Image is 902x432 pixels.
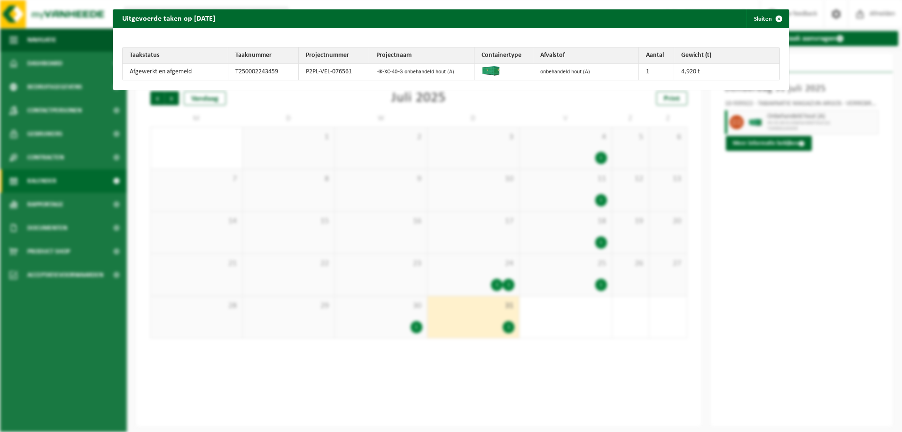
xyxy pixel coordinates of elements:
td: Afgewerkt en afgemeld [123,64,228,80]
th: Afvalstof [533,47,639,64]
th: Taaknummer [228,47,299,64]
td: 1 [639,64,674,80]
th: Taakstatus [123,47,228,64]
td: 4,920 t [674,64,780,80]
h2: Uitgevoerde taken op [DATE] [113,9,225,27]
td: T250002243459 [228,64,299,80]
th: Projectnummer [299,47,369,64]
th: Gewicht (t) [674,47,780,64]
td: P2PL-VEL-076561 [299,64,369,80]
button: Sluiten [746,9,788,28]
th: Projectnaam [369,47,475,64]
td: onbehandeld hout (A) [533,64,639,80]
td: HK-XC-40-G onbehandeld hout (A) [369,64,475,80]
th: Containertype [474,47,533,64]
img: HK-XC-40-GN-00 [482,66,500,76]
th: Aantal [639,47,674,64]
